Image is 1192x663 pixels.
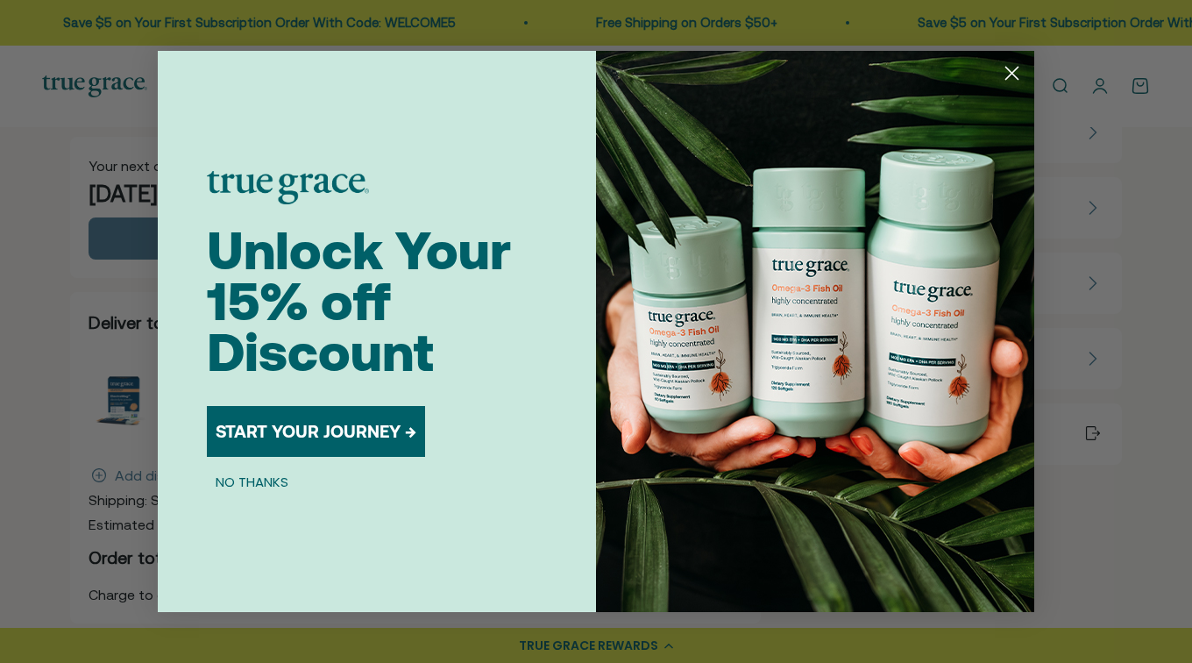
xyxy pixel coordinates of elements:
[207,220,511,382] span: Unlock Your 15% off Discount
[997,58,1027,89] button: Close dialog
[207,471,297,492] button: NO THANKS
[596,51,1034,612] img: 098727d5-50f8-4f9b-9554-844bb8da1403.jpeg
[207,171,369,204] img: logo placeholder
[207,406,425,457] button: START YOUR JOURNEY →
